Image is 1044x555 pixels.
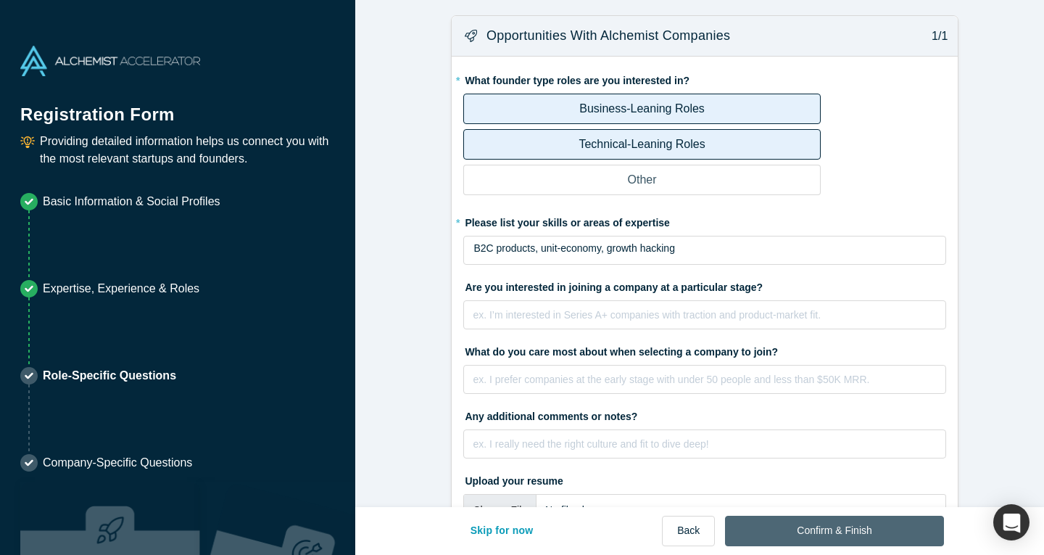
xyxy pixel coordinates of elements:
img: Alchemist Accelerator Logo [20,46,200,76]
button: Skip for now [455,516,549,546]
div: rdw-editor [473,241,937,270]
div: rdw-wrapper [463,236,946,265]
label: What founder type roles are you interested in? [463,68,946,89]
h1: Registration Form [20,86,335,128]
p: Other [628,171,657,189]
p: Company-Specific Questions [43,454,192,472]
div: rdw-wrapper [463,300,946,329]
div: rdw-editor [473,305,937,334]
div: rdw-wrapper [463,429,946,459]
button: Confirm & Finish [725,516,943,546]
button: Back [662,516,715,546]
span: B2C products, unit-economy, growth hacking [473,242,675,254]
p: Expertise, Experience & Roles [43,280,199,297]
label: Please list your skills or areas of expertise [463,210,946,231]
label: Are you interested in joining a company at a particular stage? [463,275,946,295]
div: rdw-wrapper [463,365,946,394]
label: Any additional comments or notes? [463,404,946,424]
p: Role-Specific Questions [43,367,176,385]
label: Upload your resume [463,469,946,489]
p: Technical-Leaning Roles [579,136,705,153]
div: rdw-editor [473,435,937,464]
p: Providing detailed information helps us connect you with the most relevant startups and founders. [40,133,335,168]
p: 1/1 [924,28,948,45]
p: Business-Leaning Roles [579,100,705,118]
label: What do you care most about when selecting a company to join? [463,340,946,360]
p: Basic Information & Social Profiles [43,193,220,210]
h3: Opportunities with Alchemist companies [486,26,730,46]
div: rdw-editor [473,370,937,399]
